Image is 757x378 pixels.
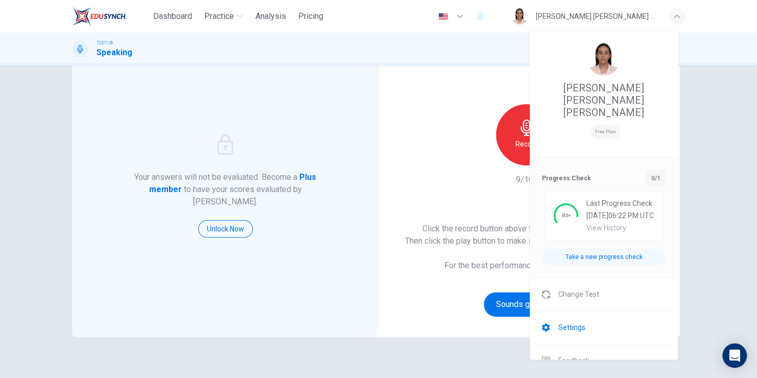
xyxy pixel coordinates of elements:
[558,355,589,367] span: Feedback
[542,241,666,265] a: Take a new progress check
[530,311,678,344] a: Settings
[587,43,620,76] img: Profile picture
[591,125,620,139] span: Free Plan
[542,82,666,119] span: [PERSON_NAME] [PERSON_NAME] [PERSON_NAME]
[558,321,585,334] span: Settings
[586,211,654,220] span: 21/07/25 06:22 PM UTC
[646,170,666,186] div: 0/1
[558,288,599,300] span: Change Test
[722,343,747,368] div: Open Intercom Messenger
[586,224,654,232] div: View History
[586,199,654,207] span: Last Progress Check
[562,212,571,218] text: B2+
[542,249,666,265] div: Take a new progress check
[542,172,591,184] span: Progress Check
[530,278,678,311] a: Change Test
